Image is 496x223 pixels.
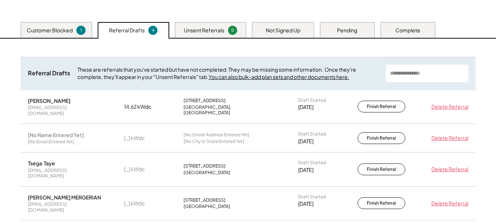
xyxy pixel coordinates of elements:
div: [DATE] [298,138,314,145]
div: [DATE] [298,166,314,174]
div: These are referrals that you've started but have not completed. They may be missing some informat... [77,66,379,80]
div: [GEOGRAPHIC_DATA], [GEOGRAPHIC_DATA] [184,104,275,116]
div: [GEOGRAPHIC_DATA] [184,170,230,176]
a: You can also bulk-add plan sets and other documents here. [209,73,349,80]
div: [EMAIL_ADDRESS][DOMAIN_NAME] [28,201,101,213]
div: Draft Started [298,97,326,103]
div: [PERSON_NAME] [28,97,70,104]
div: Delete Referral [428,166,468,173]
div: [No Street Address Entered Yet] [184,132,249,138]
button: Finish Referral [358,163,405,175]
div: [_] kWdc [124,200,161,207]
button: Finish Referral [358,132,405,144]
div: Tsega Taye [28,160,55,166]
div: [No City or State Entered Yet] [184,139,244,144]
div: 4 [149,28,156,33]
div: 1 [77,28,84,33]
div: Pending [337,27,357,34]
div: [_] kWdc [124,166,161,173]
div: Draft Started [298,194,326,200]
div: Delete Referral [428,103,468,111]
div: Delete Referral [428,200,468,207]
div: [GEOGRAPHIC_DATA] [184,204,230,209]
div: [DATE] [298,200,314,208]
button: Finish Referral [358,101,405,112]
div: Referral Drafts [109,27,145,34]
div: [PERSON_NAME] MERGERIAN [28,194,101,201]
div: Draft Started [298,160,326,166]
div: Referral Drafts [28,69,70,77]
div: [No Name Entered Yet] [28,132,84,138]
div: [EMAIL_ADDRESS][DOMAIN_NAME] [28,105,101,116]
div: [DATE] [298,104,314,111]
div: Not Signed Up [266,27,300,34]
div: Draft Started [298,131,326,137]
div: [STREET_ADDRESS] [184,197,225,203]
div: [No Email Entered Yet] [28,139,74,145]
button: Finish Referral [358,197,405,209]
div: Complete [395,27,420,34]
div: Customer Blocked [27,27,73,34]
div: [STREET_ADDRESS] [184,98,225,104]
div: [_] kWdc [124,134,161,142]
div: 0 [229,28,236,33]
div: Unsent Referrals [184,27,224,34]
div: [EMAIL_ADDRESS][DOMAIN_NAME] [28,168,101,179]
div: [STREET_ADDRESS] [184,163,225,169]
div: Delete Referral [428,134,468,142]
div: 14.62 kWdc [124,103,161,111]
